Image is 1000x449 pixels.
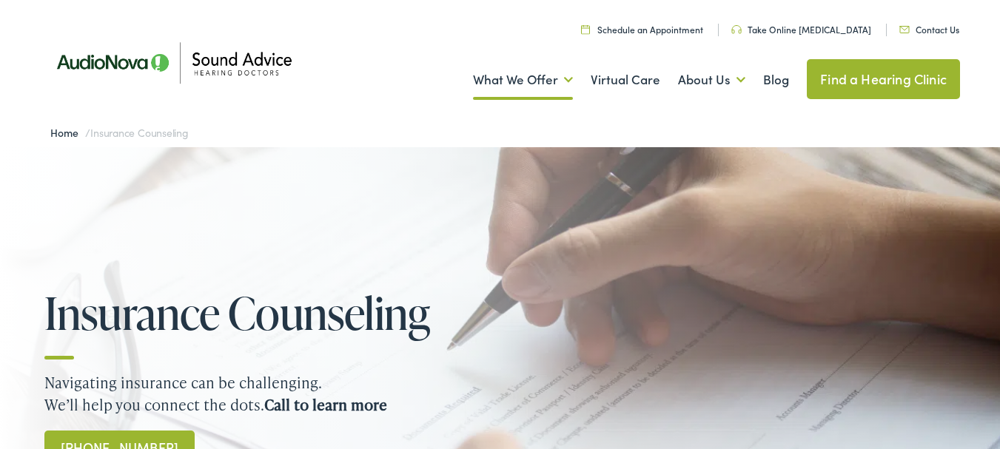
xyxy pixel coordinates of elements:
[90,125,189,140] span: Insurance Counseling
[899,26,910,33] img: Icon representing mail communication in a unique green color, indicative of contact or communicat...
[50,125,189,140] span: /
[899,23,959,36] a: Contact Us
[473,53,573,107] a: What We Offer
[44,371,956,416] p: Navigating insurance can be challenging. We’ll help you connect the dots.
[581,24,590,34] img: Calendar icon in a unique green color, symbolizing scheduling or date-related features.
[591,53,660,107] a: Virtual Care
[44,288,459,337] h1: Insurance Counseling
[731,23,871,36] a: Take Online [MEDICAL_DATA]
[731,25,742,34] img: Headphone icon in a unique green color, suggesting audio-related services or features.
[763,53,789,107] a: Blog
[50,125,85,140] a: Home
[264,394,387,415] strong: Call to learn more
[807,59,960,99] a: Find a Hearing Clinic
[581,23,703,36] a: Schedule an Appointment
[678,53,745,107] a: About Us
